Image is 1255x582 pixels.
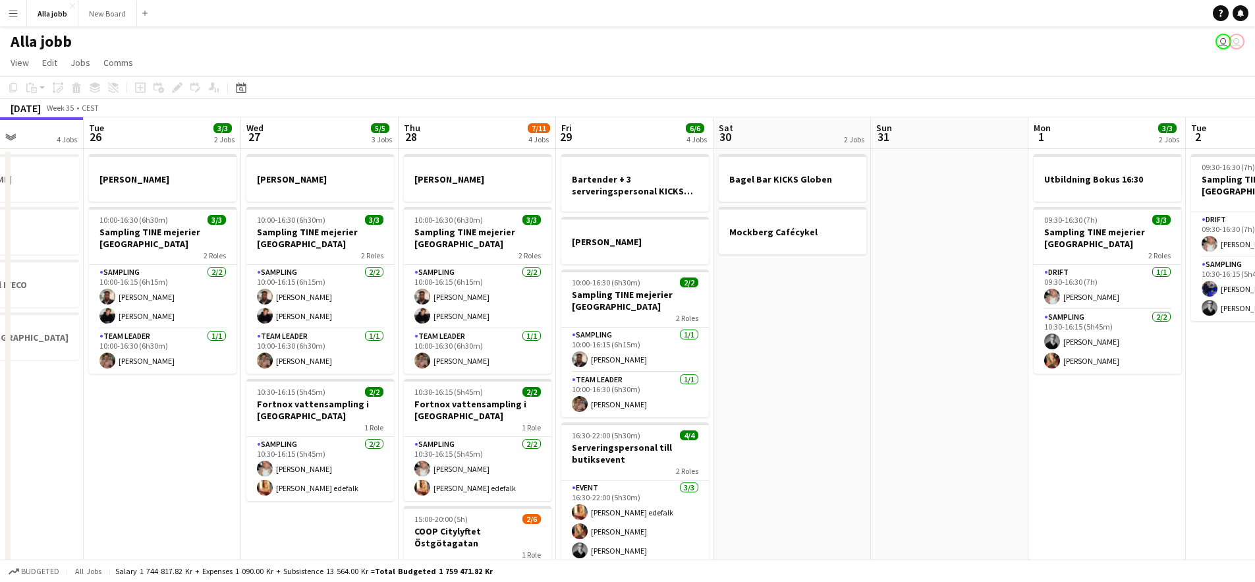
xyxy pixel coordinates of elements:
button: Budgeted [7,564,61,579]
div: [DATE] [11,102,41,115]
a: Edit [37,54,63,71]
span: All jobs [72,566,104,576]
div: CEST [82,103,99,113]
span: Total Budgeted 1 759 471.82 kr [375,566,493,576]
button: New Board [78,1,137,26]
span: Comms [103,57,133,69]
h1: Alla jobb [11,32,72,51]
div: Salary 1 744 817.82 kr + Expenses 1 090.00 kr + Subsistence 13 564.00 kr = [115,566,493,576]
a: Comms [98,54,138,71]
a: View [5,54,34,71]
button: Alla jobb [27,1,78,26]
span: Budgeted [21,567,59,576]
span: Jobs [70,57,90,69]
span: Week 35 [43,103,76,113]
app-user-avatar: August Löfgren [1215,34,1231,49]
app-user-avatar: Stina Dahl [1229,34,1244,49]
a: Jobs [65,54,96,71]
span: View [11,57,29,69]
span: Edit [42,57,57,69]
